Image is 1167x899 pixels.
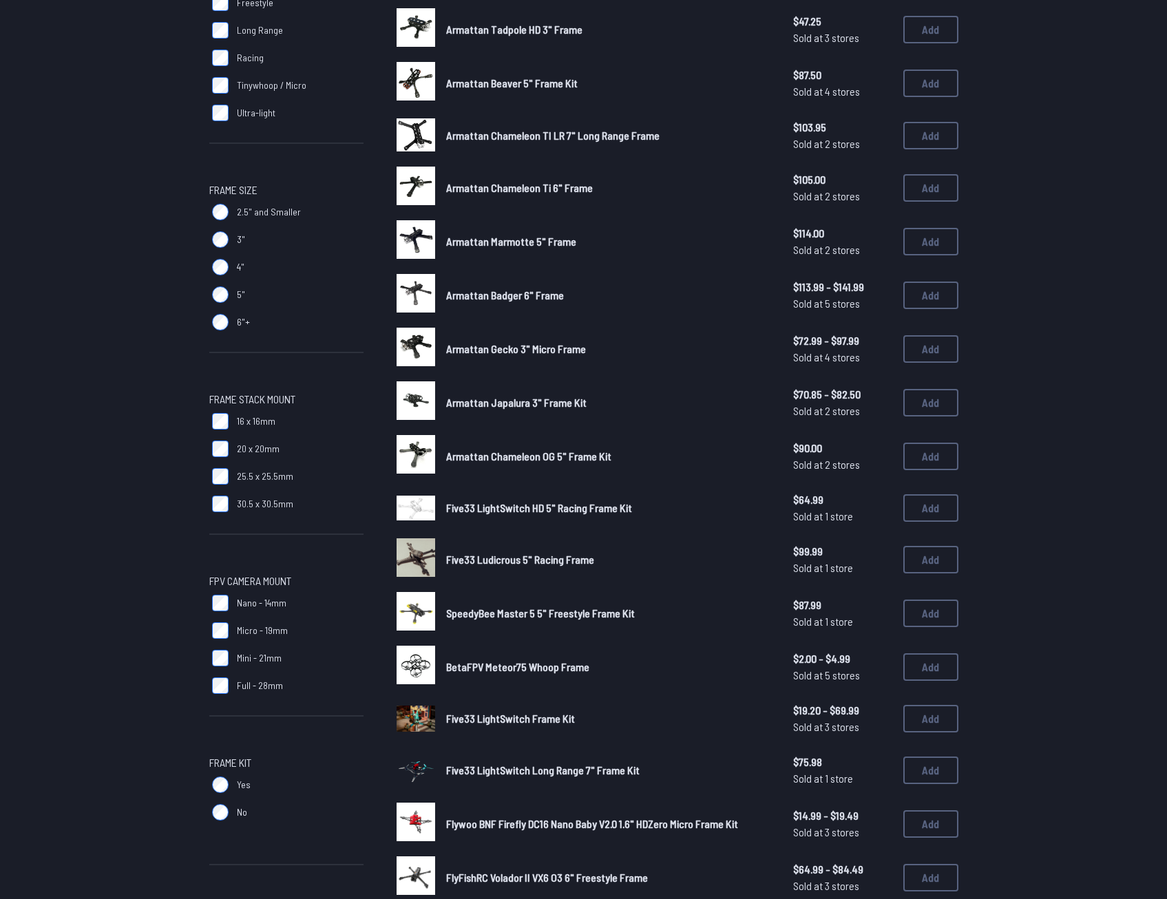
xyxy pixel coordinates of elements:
[237,205,301,219] span: 2.5" and Smaller
[793,242,892,258] span: Sold at 2 stores
[397,274,435,317] a: image
[237,414,275,428] span: 16 x 16mm
[397,435,435,474] img: image
[212,22,229,39] input: Long Range
[212,441,229,457] input: 20 x 20mm
[446,659,771,675] a: BetaFPV Meteor75 Whoop Frame
[237,624,288,637] span: Micro - 19mm
[446,180,771,196] a: Armattan Chameleon Ti 6" Frame
[793,824,892,840] span: Sold at 3 stores
[397,220,435,259] img: image
[212,650,229,666] input: Mini - 21mm
[793,597,892,613] span: $87.99
[793,295,892,312] span: Sold at 5 stores
[793,651,892,667] span: $2.00 - $4.99
[903,653,958,681] button: Add
[903,443,958,470] button: Add
[793,754,892,770] span: $75.98
[903,335,958,363] button: Add
[793,349,892,366] span: Sold at 4 stores
[446,605,771,622] a: SpeedyBee Master 5 5" Freestyle Frame Kit
[793,119,892,136] span: $103.95
[793,188,892,204] span: Sold at 2 stores
[903,600,958,627] button: Add
[397,646,435,684] img: image
[446,129,660,142] span: Armattan Chameleon TI LR 7" Long Range Frame
[237,778,251,792] span: Yes
[903,705,958,732] button: Add
[793,225,892,242] span: $114.00
[237,315,250,329] span: 6"+
[903,757,958,784] button: Add
[212,804,229,821] input: No
[212,413,229,430] input: 16 x 16mm
[212,50,229,66] input: Racing
[397,489,435,527] a: image
[397,62,435,101] img: image
[212,286,229,303] input: 5"
[793,83,892,100] span: Sold at 4 stores
[212,204,229,220] input: 2.5" and Smaller
[903,864,958,891] button: Add
[397,706,435,731] img: image
[903,546,958,573] button: Add
[212,105,229,121] input: Ultra-light
[793,403,892,419] span: Sold at 2 stores
[212,677,229,694] input: Full - 28mm
[793,878,892,894] span: Sold at 3 stores
[446,75,771,92] a: Armattan Beaver 5" Frame Kit
[212,776,229,793] input: Yes
[446,869,771,886] a: FlyFishRC Volador II VX6 O3 6" Freestyle Frame
[397,592,435,635] a: image
[397,274,435,313] img: image
[446,23,582,36] span: Armattan Tadpole HD 3" Frame
[397,328,435,370] a: image
[446,76,578,89] span: Armattan Beaver 5" Frame Kit
[212,231,229,248] input: 3"
[903,16,958,43] button: Add
[793,508,892,525] span: Sold at 1 store
[397,856,435,895] img: image
[446,287,771,304] a: Armattan Badger 6" Frame
[793,702,892,719] span: $19.20 - $69.99
[237,51,264,65] span: Racing
[397,592,435,631] img: image
[793,386,892,403] span: $70.85 - $82.50
[793,456,892,473] span: Sold at 2 stores
[446,396,587,409] span: Armattan Japalura 3" Frame Kit
[212,468,229,485] input: 25.5 x 25.5mm
[446,762,771,779] a: Five33 LightSwitch Long Range 7" Frame Kit
[446,342,586,355] span: Armattan Gecko 3" Micro Frame
[209,754,251,771] span: Frame Kit
[446,553,594,566] span: Five33 Ludicrous 5" Racing Frame
[397,118,435,151] img: image
[397,167,435,205] img: image
[397,803,435,845] a: image
[793,332,892,349] span: $72.99 - $97.99
[397,8,435,51] a: image
[903,228,958,255] button: Add
[446,181,593,194] span: Armattan Chameleon Ti 6" Frame
[237,106,275,120] span: Ultra-light
[793,171,892,188] span: $105.00
[237,596,286,610] span: Nano - 14mm
[446,394,771,411] a: Armattan Japalura 3" Frame Kit
[397,328,435,366] img: image
[212,314,229,330] input: 6"+
[397,167,435,209] a: image
[397,381,435,420] img: image
[397,435,435,478] a: image
[237,497,293,511] span: 30.5 x 30.5mm
[793,543,892,560] span: $99.99
[446,551,771,568] a: Five33 Ludicrous 5" Racing Frame
[446,448,771,465] a: Armattan Chameleon OG 5" Frame Kit
[446,127,771,144] a: Armattan Chameleon TI LR 7" Long Range Frame
[903,122,958,149] button: Add
[397,62,435,105] a: image
[446,871,648,884] span: FlyFishRC Volador II VX6 O3 6" Freestyle Frame
[237,78,306,92] span: Tinywhoop / Micro
[397,743,435,794] img: image
[446,501,632,514] span: Five33 LightSwitch HD 5" Racing Frame Kit
[212,259,229,275] input: 4"
[446,606,635,620] span: SpeedyBee Master 5 5" Freestyle Frame Kit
